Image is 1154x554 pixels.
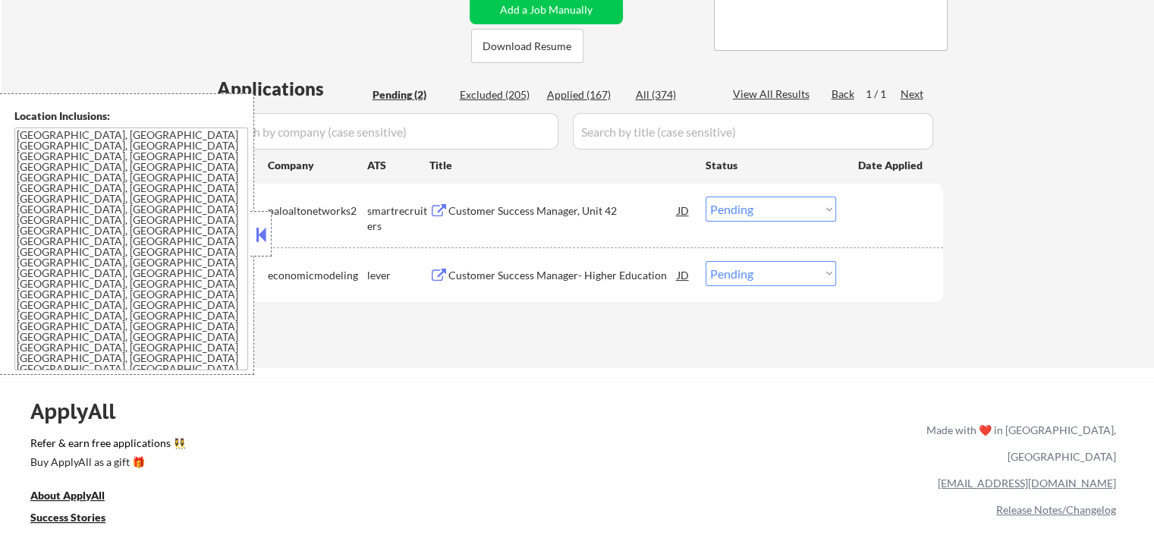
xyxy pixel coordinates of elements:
div: ApplyAll [30,398,133,424]
div: Back [832,87,856,102]
input: Search by title (case sensitive) [573,113,933,150]
a: Buy ApplyAll as a gift 🎁 [30,454,182,473]
div: Excluded (205) [460,87,536,102]
div: Pending (2) [373,87,448,102]
div: Status [706,151,836,178]
a: Refer & earn free applications 👯‍♀️ [30,438,609,454]
div: Customer Success Manager, Unit 42 [448,203,678,219]
u: Success Stories [30,511,105,524]
div: Title [429,158,691,173]
div: Company [268,158,367,173]
u: About ApplyAll [30,489,105,502]
a: About ApplyAll [30,487,126,506]
button: Download Resume [471,29,583,63]
div: View All Results [733,87,814,102]
a: Success Stories [30,509,126,528]
div: Customer Success Manager- Higher Education [448,268,678,283]
div: economicmodeling [268,268,367,283]
div: Date Applied [858,158,925,173]
a: Release Notes/Changelog [996,503,1116,516]
div: Buy ApplyAll as a gift 🎁 [30,457,182,467]
div: ATS [367,158,429,173]
div: smartrecruiters [367,203,429,233]
div: Made with ❤️ in [GEOGRAPHIC_DATA], [GEOGRAPHIC_DATA] [920,417,1116,470]
div: JD [676,261,691,288]
a: [EMAIL_ADDRESS][DOMAIN_NAME] [938,477,1116,489]
div: 1 / 1 [866,87,901,102]
div: All (374) [636,87,712,102]
div: paloaltonetworks2 [268,203,367,219]
div: lever [367,268,429,283]
div: JD [676,197,691,224]
div: Applications [217,80,367,98]
input: Search by company (case sensitive) [217,113,558,150]
div: Applied (167) [547,87,623,102]
div: Next [901,87,925,102]
div: Location Inclusions: [14,109,248,124]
